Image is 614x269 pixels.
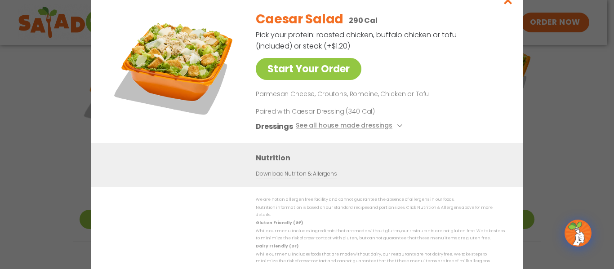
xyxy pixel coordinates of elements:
h3: Nutrition [256,152,509,163]
a: Start Your Order [256,58,361,80]
button: See all house made dressings [296,120,405,132]
p: Nutrition information is based on our standard recipes and portion sizes. Click Nutrition & Aller... [256,204,505,218]
img: Featured product photo for Caesar Salad [111,3,237,129]
p: While our menu includes ingredients that are made without gluten, our restaurants are not gluten ... [256,228,505,242]
p: While our menu includes foods that are made without dairy, our restaurants are not dairy free. We... [256,251,505,265]
p: 290 Cal [349,15,378,26]
img: wpChatIcon [565,220,591,246]
p: We are not an allergen free facility and cannot guarantee the absence of allergens in our foods. [256,196,505,203]
a: Download Nutrition & Allergens [256,169,337,178]
p: Pick your protein: roasted chicken, buffalo chicken or tofu (included) or steak (+$1.20) [256,29,458,52]
strong: Dairy Friendly (DF) [256,243,298,248]
p: Parmesan Cheese, Croutons, Romaine, Chicken or Tofu [256,89,501,100]
h3: Dressings [256,120,293,132]
h2: Caesar Salad [256,10,343,29]
p: Paired with Caesar Dressing (340 Cal) [256,106,422,116]
strong: Gluten Friendly (GF) [256,220,303,225]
